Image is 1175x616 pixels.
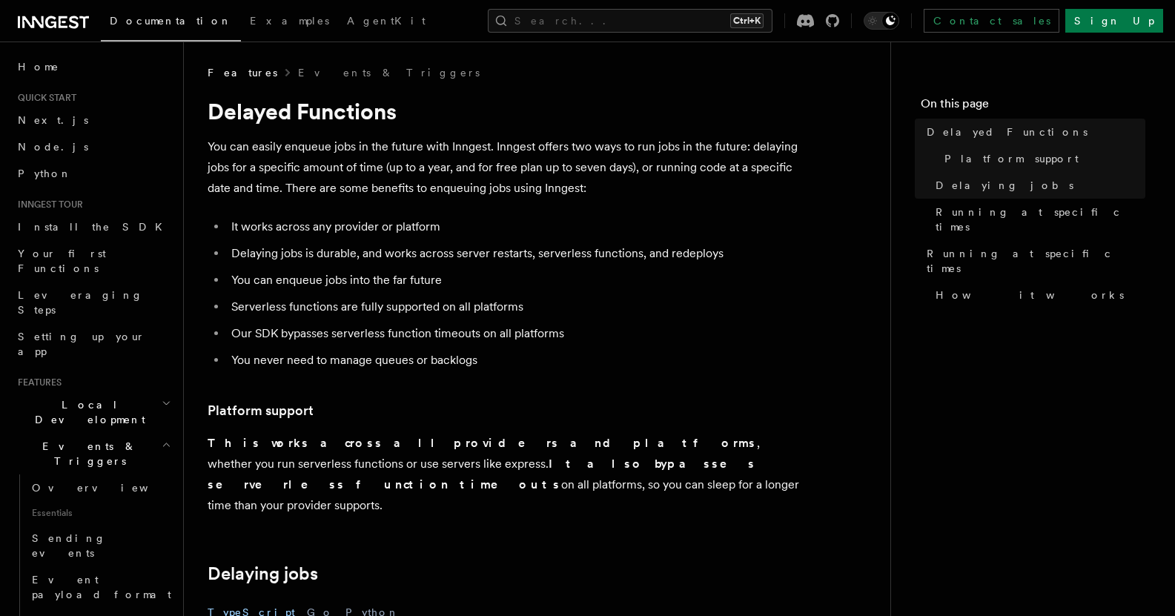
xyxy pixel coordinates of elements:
[921,119,1145,145] a: Delayed Functions
[730,13,764,28] kbd: Ctrl+K
[18,221,171,233] span: Install the SDK
[927,246,1145,276] span: Running at specific times
[921,95,1145,119] h4: On this page
[930,199,1145,240] a: Running at specific times
[12,92,76,104] span: Quick start
[12,377,62,388] span: Features
[32,482,185,494] span: Overview
[250,15,329,27] span: Examples
[208,563,318,584] a: Delaying jobs
[924,9,1059,33] a: Contact sales
[12,53,174,80] a: Home
[18,248,106,274] span: Your first Functions
[12,282,174,323] a: Leveraging Steps
[936,205,1145,234] span: Running at specific times
[208,400,314,421] a: Platform support
[298,65,480,80] a: Events & Triggers
[32,532,106,559] span: Sending events
[1065,9,1163,33] a: Sign Up
[939,145,1145,172] a: Platform support
[227,323,801,344] li: Our SDK bypasses serverless function timeouts on all platforms
[936,178,1073,193] span: Delaying jobs
[12,433,174,474] button: Events & Triggers
[18,289,143,316] span: Leveraging Steps
[12,397,162,427] span: Local Development
[864,12,899,30] button: Toggle dark mode
[347,15,426,27] span: AgentKit
[208,436,757,450] strong: This works across all providers and platforms
[12,199,83,211] span: Inngest tour
[12,323,174,365] a: Setting up your app
[18,114,88,126] span: Next.js
[12,160,174,187] a: Python
[241,4,338,40] a: Examples
[12,133,174,160] a: Node.js
[208,136,801,199] p: You can easily enqueue jobs in the future with Inngest. Inngest offers two ways to run jobs in th...
[18,331,145,357] span: Setting up your app
[930,282,1145,308] a: How it works
[227,350,801,371] li: You never need to manage queues or backlogs
[930,172,1145,199] a: Delaying jobs
[936,288,1124,302] span: How it works
[26,501,174,525] span: Essentials
[227,270,801,291] li: You can enqueue jobs into the far future
[208,98,801,125] h1: Delayed Functions
[921,240,1145,282] a: Running at specific times
[338,4,434,40] a: AgentKit
[944,151,1079,166] span: Platform support
[12,439,162,468] span: Events & Triggers
[26,525,174,566] a: Sending events
[12,107,174,133] a: Next.js
[12,213,174,240] a: Install the SDK
[927,125,1088,139] span: Delayed Functions
[208,433,801,516] p: , whether you run serverless functions or use servers like express. on all platforms, so you can ...
[488,9,772,33] button: Search...Ctrl+K
[101,4,241,42] a: Documentation
[12,240,174,282] a: Your first Functions
[227,243,801,264] li: Delaying jobs is durable, and works across server restarts, serverless functions, and redeploys
[12,391,174,433] button: Local Development
[26,566,174,608] a: Event payload format
[18,141,88,153] span: Node.js
[18,168,72,179] span: Python
[227,297,801,317] li: Serverless functions are fully supported on all platforms
[227,216,801,237] li: It works across any provider or platform
[32,574,171,600] span: Event payload format
[208,65,277,80] span: Features
[18,59,59,74] span: Home
[26,474,174,501] a: Overview
[110,15,232,27] span: Documentation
